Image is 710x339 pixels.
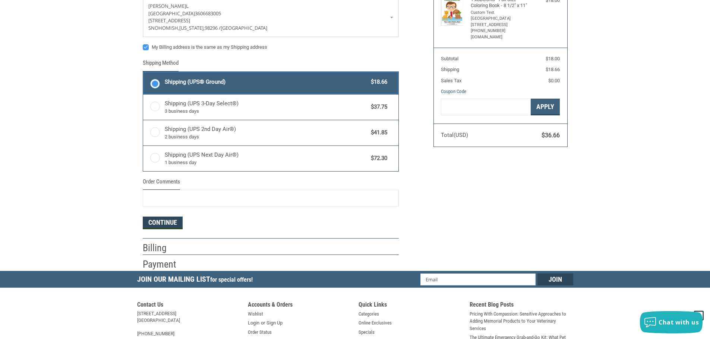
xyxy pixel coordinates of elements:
[359,301,462,310] h5: Quick Links
[248,329,272,336] a: Order Status
[367,154,388,163] span: $72.30
[420,274,536,285] input: Email
[546,56,560,61] span: $18.00
[542,132,560,139] span: $36.66
[367,128,388,137] span: $41.85
[221,25,267,31] span: [GEOGRAPHIC_DATA]
[195,10,221,17] span: 3606683005
[143,258,186,271] h2: Payment
[266,319,283,327] a: Sign Up
[148,10,195,17] span: [GEOGRAPHIC_DATA]
[143,59,179,71] legend: Shipping Method
[537,274,573,285] input: Join
[441,78,461,83] span: Sales Tax
[137,271,256,290] h5: Join Our Mailing List
[441,67,459,72] span: Shipping
[367,78,388,86] span: $18.66
[186,3,189,9] span: L
[441,132,468,138] span: Total (USD)
[137,310,241,337] address: [STREET_ADDRESS] [GEOGRAPHIC_DATA] [PHONE_NUMBER]
[441,56,458,61] span: Subtotal
[248,301,351,310] h5: Accounts & Orders
[441,89,466,94] a: Coupon Code
[640,311,703,333] button: Chat with us
[143,178,180,190] legend: Order Comments
[165,159,367,166] span: 1 business day
[659,318,699,326] span: Chat with us
[205,25,221,31] span: 98296 /
[148,3,186,9] span: [PERSON_NAME]
[165,78,367,86] span: Shipping (UPS® Ground)
[470,301,573,310] h5: Recent Blog Posts
[471,10,528,41] li: Custom Text [GEOGRAPHIC_DATA] [STREET_ADDRESS] [PHONE_NUMBER] [DOMAIN_NAME]
[248,319,259,327] a: Login
[143,242,186,254] h2: Billing
[179,25,205,31] span: [US_STATE],
[441,99,531,115] input: Gift Certificate or Coupon Code
[248,310,263,318] a: Wishlist
[548,78,560,83] span: $0.00
[546,67,560,72] span: $18.66
[165,133,367,141] span: 2 business days
[165,125,367,141] span: Shipping (UPS 2nd Day Air®)
[359,319,392,327] a: Online Exclusives
[165,151,367,166] span: Shipping (UPS Next Day Air®)
[367,103,388,111] span: $37.75
[143,217,183,229] button: Continue
[470,310,573,332] a: Pricing With Compassion: Sensitive Approaches to Adding Memorial Products to Your Veterinary Serv...
[148,25,179,31] span: Snohomish,
[137,301,241,310] h5: Contact Us
[165,108,367,115] span: 3 business days
[359,310,379,318] a: Categories
[143,44,399,50] label: My Billing address is the same as my Shipping address
[359,329,375,336] a: Specials
[148,17,190,24] span: [STREET_ADDRESS]
[256,319,269,327] span: or
[165,99,367,115] span: Shipping (UPS 3-Day Select®)
[210,276,253,283] span: for special offers!
[531,99,560,115] button: Apply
